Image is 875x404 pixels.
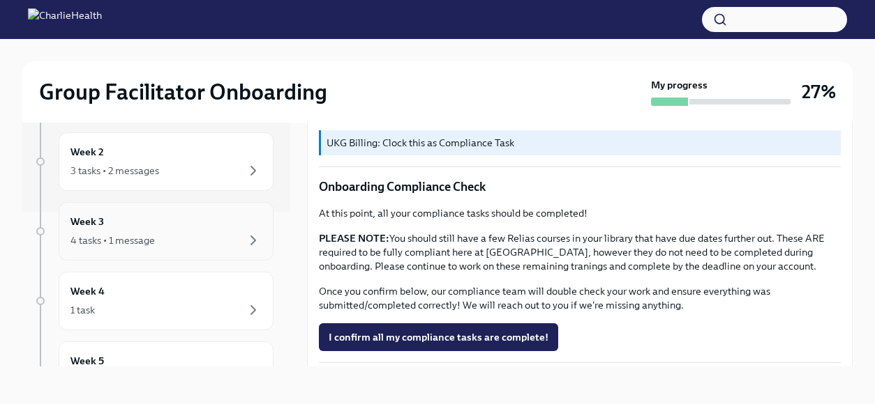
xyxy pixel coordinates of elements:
div: 4 tasks • 1 message [70,233,155,247]
div: 1 task [70,303,95,317]
strong: My progress [651,78,708,92]
h6: Week 3 [70,214,104,229]
h6: Week 2 [70,144,104,160]
div: 3 tasks • 2 messages [70,164,159,178]
a: Week 5 [33,341,274,400]
h2: Group Facilitator Onboarding [39,78,327,106]
h3: 27% [802,79,836,104]
p: Once you confirm below, our compliance team will double check your work and ensure everything was... [319,284,841,312]
a: Week 23 tasks • 2 messages [33,132,274,191]
span: I confirm all my compliance tasks are complete! [329,330,548,344]
img: CharlieHealth [28,8,102,31]
h6: Week 5 [70,353,104,368]
p: Onboarding Compliance Check [319,178,841,195]
a: Week 41 task [33,272,274,330]
p: At this point, all your compliance tasks should be completed! [319,206,841,220]
button: I confirm all my compliance tasks are complete! [319,323,558,351]
p: UKG Billing: Clock this as Compliance Task [327,136,835,150]
p: You should still have a few Relias courses in your library that have due dates further out. These... [319,231,841,273]
strong: PLEASE NOTE: [319,232,389,244]
a: Week 34 tasks • 1 message [33,202,274,261]
h6: Week 4 [70,283,105,299]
